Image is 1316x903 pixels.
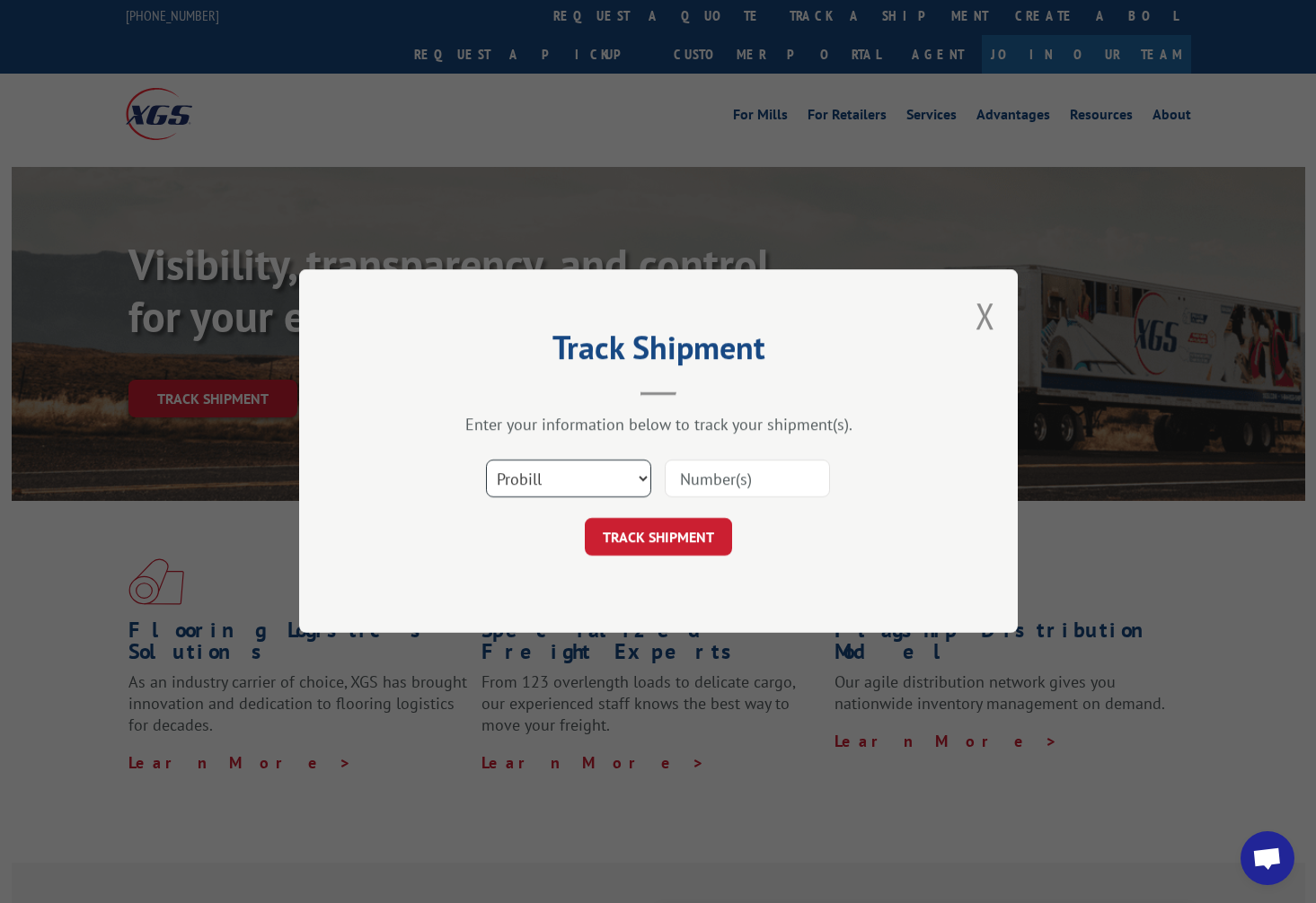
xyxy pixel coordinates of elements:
[1241,831,1294,885] a: Open chat
[585,519,732,557] button: TRACK SHIPMENT
[389,335,928,369] h2: Track Shipment
[665,460,830,498] input: Number(s)
[976,292,995,339] button: Close modal
[389,415,928,435] div: Enter your information below to track your shipment(s).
